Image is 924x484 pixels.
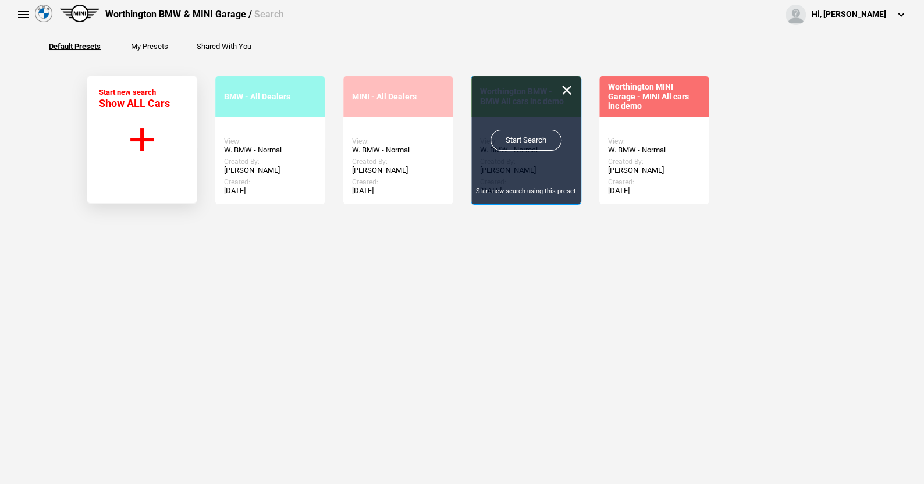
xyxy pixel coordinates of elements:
div: Start new search [99,88,170,109]
div: View: [224,137,316,145]
span: Search [254,9,283,20]
div: Created: [224,178,316,186]
div: View: [608,137,700,145]
a: Start Search [491,130,561,151]
img: mini.png [60,5,99,22]
button: Default Presets [49,42,101,50]
div: Worthington MINI Garage - MINI All cars inc demo [608,82,700,111]
div: W. BMW - Normal [352,145,444,155]
div: Created: [608,178,700,186]
span: Show ALL Cars [99,97,170,109]
div: View: [352,137,444,145]
div: W. BMW - Normal [224,145,316,155]
div: [DATE] [608,186,700,195]
div: MINI - All Dealers [352,92,444,102]
div: Hi, [PERSON_NAME] [812,9,886,20]
div: [DATE] [352,186,444,195]
div: Worthington BMW & MINI Garage / [105,8,283,21]
div: BMW - All Dealers [224,92,316,102]
button: Start new search Show ALL Cars [87,76,197,204]
div: W. BMW - Normal [608,145,700,155]
div: [PERSON_NAME] [224,166,316,175]
button: Shared With You [197,42,251,50]
div: Created By: [352,158,444,166]
div: [DATE] [224,186,316,195]
div: [PERSON_NAME] [608,166,700,175]
div: [PERSON_NAME] [352,166,444,175]
div: Start new search using this preset [471,187,581,195]
img: bmw.png [35,5,52,22]
div: Created: [352,178,444,186]
div: Created By: [224,158,316,166]
div: Created By: [608,158,700,166]
button: My Presets [131,42,168,50]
